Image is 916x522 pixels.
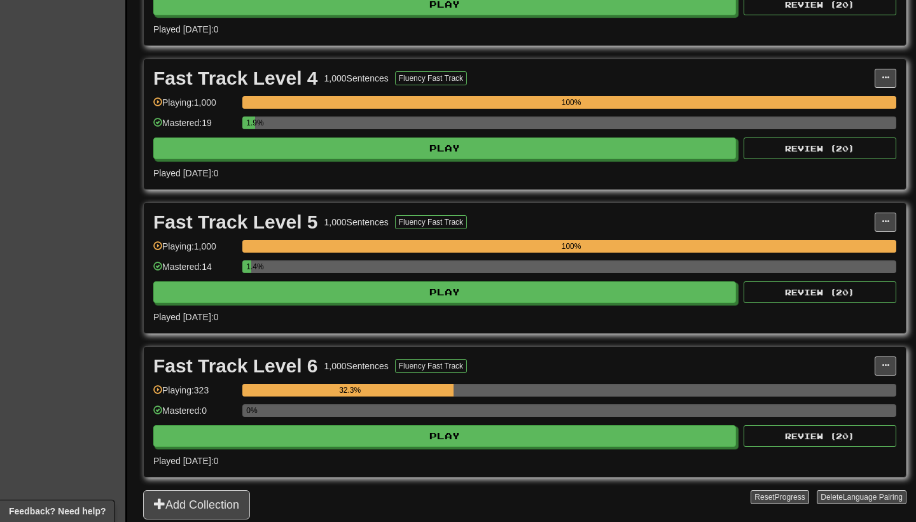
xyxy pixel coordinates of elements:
div: Mastered: 14 [153,260,236,281]
div: 100% [246,240,896,253]
button: Review (20) [744,425,896,447]
button: ResetProgress [751,490,808,504]
button: Fluency Fast Track [395,215,467,229]
div: Mastered: 0 [153,404,236,425]
button: Add Collection [143,490,250,519]
div: 1.4% [246,260,251,273]
button: Fluency Fast Track [395,71,467,85]
div: Playing: 323 [153,384,236,405]
div: 1,000 Sentences [324,360,389,372]
div: 1.9% [246,116,254,129]
button: Review (20) [744,138,896,159]
div: 1,000 Sentences [324,216,389,229]
div: 32.3% [246,384,454,397]
button: Fluency Fast Track [395,359,467,373]
div: Mastered: 19 [153,116,236,138]
button: Play [153,281,736,303]
span: Progress [775,493,805,502]
button: Play [153,425,736,447]
button: Review (20) [744,281,896,303]
div: Playing: 1,000 [153,96,236,117]
div: 1,000 Sentences [324,72,389,85]
span: Language Pairing [843,493,903,502]
button: Play [153,138,736,159]
div: Fast Track Level 6 [153,356,318,376]
div: Fast Track Level 4 [153,69,318,88]
button: DeleteLanguage Pairing [817,490,906,504]
span: Played [DATE]: 0 [153,168,218,178]
span: Open feedback widget [9,505,106,518]
div: 100% [246,96,896,109]
div: Fast Track Level 5 [153,213,318,232]
span: Played [DATE]: 0 [153,24,218,34]
span: Played [DATE]: 0 [153,312,218,322]
div: Playing: 1,000 [153,240,236,261]
span: Played [DATE]: 0 [153,456,218,466]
